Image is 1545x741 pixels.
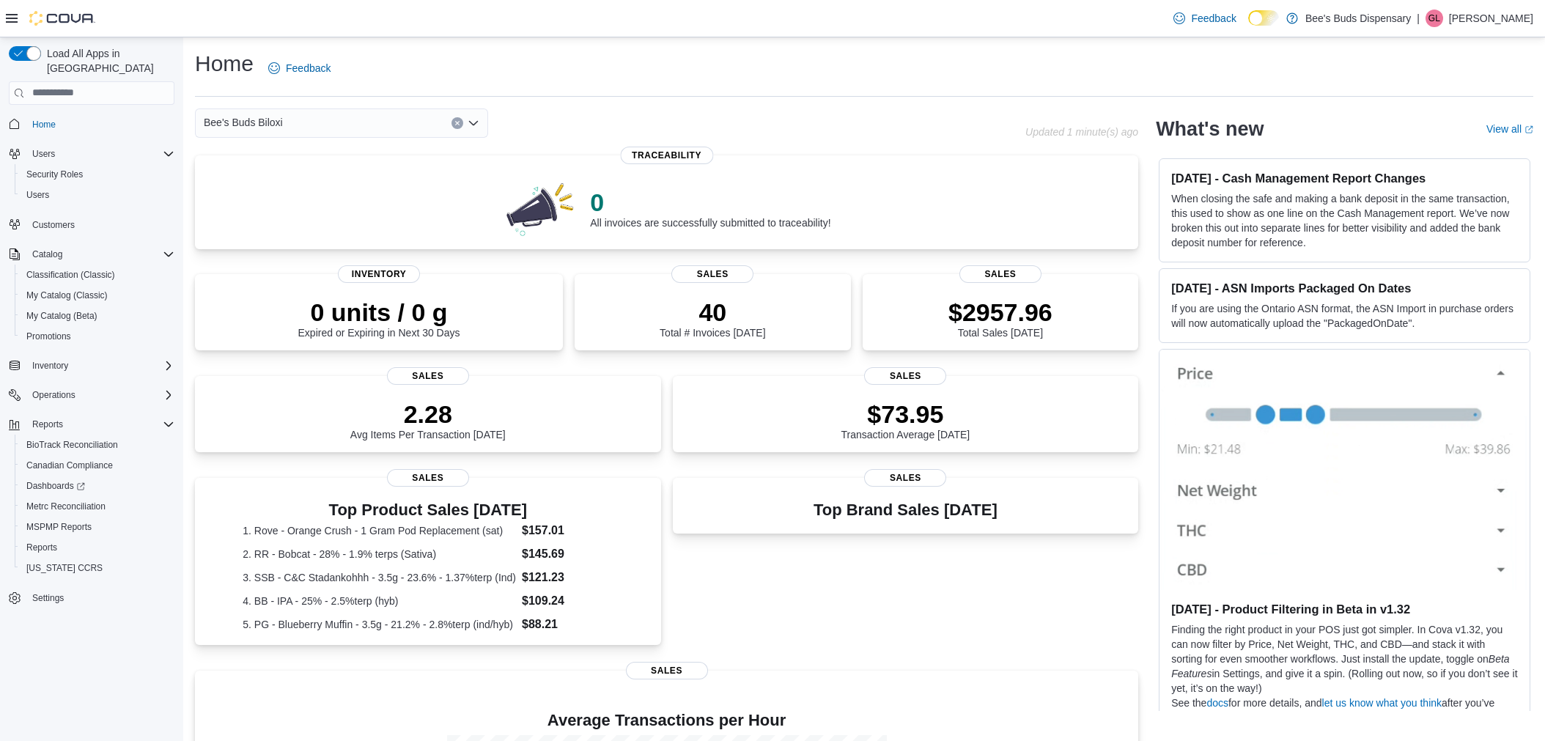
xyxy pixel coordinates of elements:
[21,518,174,536] span: MSPMP Reports
[243,570,516,585] dt: 3. SSB - C&C Stadankohhh - 3.5g - 23.6% - 1.37%terp (Ind)
[21,328,77,345] a: Promotions
[15,265,180,285] button: Classification (Classic)
[298,298,460,327] p: 0 units / 0 g
[21,498,111,515] a: Metrc Reconciliation
[195,49,254,78] h1: Home
[522,522,613,539] dd: $157.01
[21,436,174,454] span: BioTrack Reconciliation
[15,476,180,496] a: Dashboards
[590,188,830,217] p: 0
[522,545,613,563] dd: $145.69
[841,399,970,440] div: Transaction Average [DATE]
[1428,10,1440,27] span: GL
[15,537,180,558] button: Reports
[21,559,174,577] span: Washington CCRS
[387,469,469,487] span: Sales
[15,558,180,578] button: [US_STATE] CCRS
[503,179,579,237] img: 0
[207,712,1127,729] h4: Average Transactions per Hour
[21,287,114,304] a: My Catalog (Classic)
[204,114,283,131] span: Bee's Buds Biloxi
[32,119,56,130] span: Home
[21,498,174,515] span: Metrc Reconciliation
[26,480,85,492] span: Dashboards
[26,439,118,451] span: BioTrack Reconciliation
[243,523,516,538] dt: 1. Rove - Orange Crush - 1 Gram Pod Replacement (sat)
[1156,117,1264,141] h2: What's new
[338,265,420,283] span: Inventory
[3,355,180,376] button: Inventory
[864,367,946,385] span: Sales
[15,306,180,326] button: My Catalog (Beta)
[468,117,479,129] button: Open list of options
[671,265,753,283] span: Sales
[21,477,174,495] span: Dashboards
[451,117,463,129] button: Clear input
[3,214,180,235] button: Customers
[15,455,180,476] button: Canadian Compliance
[1171,191,1518,250] p: When closing the safe and making a bank deposit in the same transaction, this used to show as one...
[32,389,75,401] span: Operations
[26,501,106,512] span: Metrc Reconciliation
[26,145,174,163] span: Users
[32,219,75,231] span: Customers
[41,46,174,75] span: Load All Apps in [GEOGRAPHIC_DATA]
[15,435,180,455] button: BioTrack Reconciliation
[26,542,57,553] span: Reports
[32,248,62,260] span: Catalog
[15,517,180,537] button: MSPMP Reports
[1191,11,1236,26] span: Feedback
[26,460,113,471] span: Canadian Compliance
[21,186,174,204] span: Users
[626,662,708,679] span: Sales
[959,265,1041,283] span: Sales
[21,266,174,284] span: Classification (Classic)
[660,298,765,327] p: 40
[21,457,174,474] span: Canadian Compliance
[26,290,108,301] span: My Catalog (Classic)
[660,298,765,339] div: Total # Invoices [DATE]
[1206,697,1228,709] a: docs
[350,399,506,429] p: 2.28
[1426,10,1443,27] div: Graham Lamb
[948,298,1052,327] p: $2957.96
[26,386,81,404] button: Operations
[26,521,92,533] span: MSPMP Reports
[864,469,946,487] span: Sales
[1322,697,1442,709] a: let us know what you think
[1025,126,1138,138] p: Updated 1 minute(s) ago
[21,166,89,183] a: Security Roles
[26,310,97,322] span: My Catalog (Beta)
[3,244,180,265] button: Catalog
[3,144,180,164] button: Users
[1171,696,1518,725] p: See the for more details, and after you’ve given it a try.
[1524,125,1533,134] svg: External link
[3,114,180,135] button: Home
[522,569,613,586] dd: $121.23
[1168,4,1242,33] a: Feedback
[243,617,516,632] dt: 5. PG - Blueberry Muffin - 3.5g - 21.2% - 2.8%terp (ind/hyb)
[32,592,64,604] span: Settings
[21,559,108,577] a: [US_STATE] CCRS
[3,587,180,608] button: Settings
[15,326,180,347] button: Promotions
[243,547,516,561] dt: 2. RR - Bobcat - 28% - 1.9% terps (Sativa)
[26,357,174,375] span: Inventory
[26,215,174,234] span: Customers
[243,501,613,519] h3: Top Product Sales [DATE]
[522,592,613,610] dd: $109.24
[1171,301,1518,331] p: If you are using the Ontario ASN format, the ASN Import in purchase orders will now automatically...
[1486,123,1533,135] a: View allExternal link
[15,496,180,517] button: Metrc Reconciliation
[21,477,91,495] a: Dashboards
[1171,281,1518,295] h3: [DATE] - ASN Imports Packaged On Dates
[26,115,174,133] span: Home
[32,360,68,372] span: Inventory
[9,108,174,647] nav: Complex example
[26,386,174,404] span: Operations
[29,11,95,26] img: Cova
[21,328,174,345] span: Promotions
[21,166,174,183] span: Security Roles
[26,331,71,342] span: Promotions
[26,216,81,234] a: Customers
